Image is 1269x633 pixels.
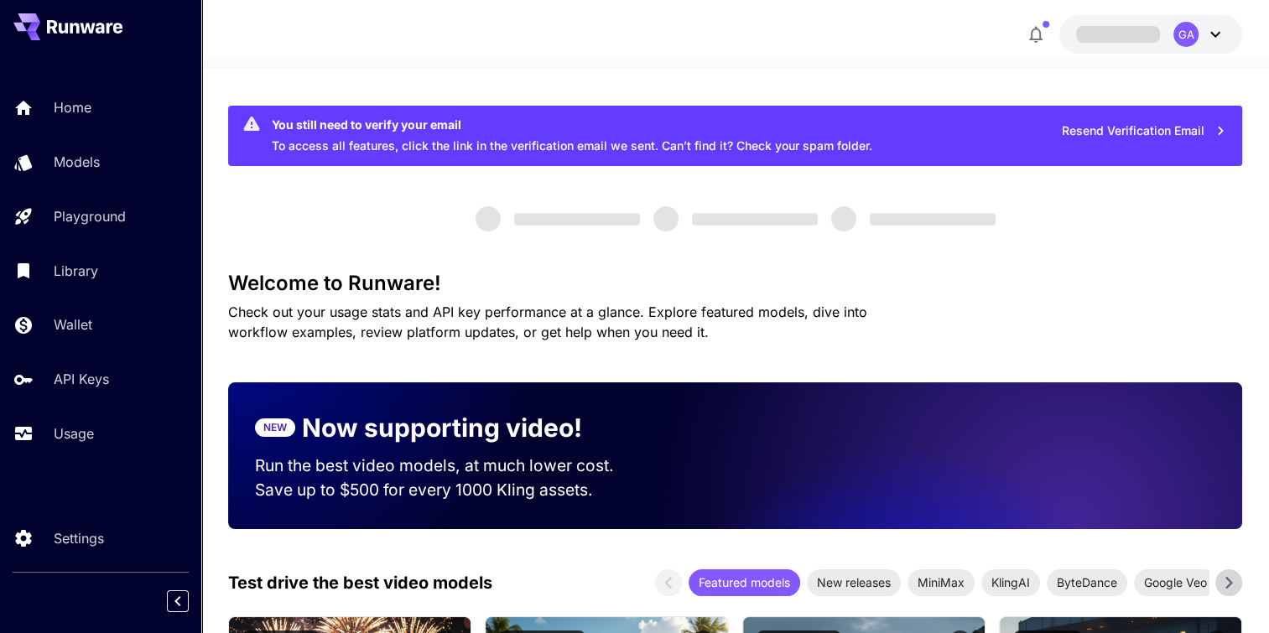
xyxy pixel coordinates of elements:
span: KlingAI [981,573,1040,591]
span: Check out your usage stats and API key performance at a glance. Explore featured models, dive int... [228,304,867,340]
p: Home [54,97,91,117]
p: Test drive the best video models [228,570,492,595]
span: MiniMax [908,573,975,591]
div: To access all features, click the link in the verification email we sent. Can’t find it? Check yo... [272,111,872,161]
div: MiniMax [908,569,975,596]
p: Models [54,152,100,172]
p: Save up to $500 for every 1000 Kling assets. [255,478,646,502]
p: API Keys [54,369,109,389]
p: Settings [54,528,104,548]
button: GA [1059,15,1242,54]
p: Usage [54,423,94,444]
span: New releases [807,573,901,591]
button: Collapse sidebar [167,590,189,612]
button: Resend Verification Email [1053,114,1235,148]
div: You still need to verify your email [272,116,872,133]
div: ByteDance [1047,569,1127,596]
div: Featured models [689,569,800,596]
h3: Welcome to Runware! [228,272,1242,295]
div: GA [1173,22,1199,47]
p: Wallet [54,314,92,335]
div: KlingAI [981,569,1040,596]
p: Run the best video models, at much lower cost. [255,454,646,478]
p: NEW [263,420,287,435]
div: Google Veo [1134,569,1217,596]
p: Library [54,261,98,281]
p: Playground [54,206,126,226]
div: New releases [807,569,901,596]
span: Google Veo [1134,573,1217,591]
div: Collapse sidebar [179,586,201,616]
p: Now supporting video! [302,409,582,447]
span: Featured models [689,573,800,591]
span: ByteDance [1047,573,1127,591]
